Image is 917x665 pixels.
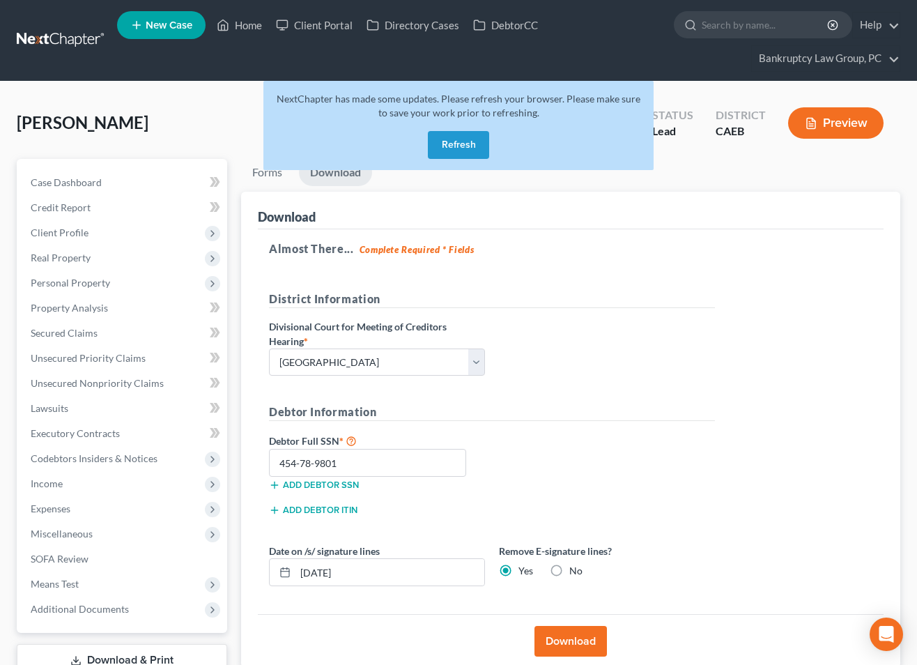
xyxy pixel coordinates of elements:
[31,578,79,590] span: Means Test
[518,564,533,578] label: Yes
[269,480,359,491] button: Add debtor SSN
[702,12,829,38] input: Search by name...
[20,170,227,195] a: Case Dashboard
[31,252,91,263] span: Real Property
[269,13,360,38] a: Client Portal
[31,402,68,414] span: Lawsuits
[20,296,227,321] a: Property Analysis
[20,195,227,220] a: Credit Report
[17,112,148,132] span: [PERSON_NAME]
[428,131,489,159] button: Refresh
[31,528,93,540] span: Miscellaneous
[31,227,88,238] span: Client Profile
[241,159,293,186] a: Forms
[20,546,227,572] a: SOFA Review
[534,626,607,657] button: Download
[31,352,146,364] span: Unsecured Priority Claims
[146,20,192,31] span: New Case
[31,302,108,314] span: Property Analysis
[853,13,900,38] a: Help
[258,208,316,225] div: Download
[269,404,715,421] h5: Debtor Information
[31,553,88,565] span: SOFA Review
[269,291,715,308] h5: District Information
[716,107,766,123] div: District
[262,432,492,449] label: Debtor Full SSN
[31,477,63,489] span: Income
[20,421,227,446] a: Executory Contracts
[269,544,380,558] label: Date on /s/ signature lines
[870,618,903,651] div: Open Intercom Messenger
[277,93,640,119] span: NextChapter has made some updates. Please refresh your browser. Please make sure to save your wor...
[569,564,583,578] label: No
[31,377,164,389] span: Unsecured Nonpriority Claims
[269,449,466,477] input: XXX-XX-XXXX
[20,396,227,421] a: Lawsuits
[269,319,485,349] label: Divisional Court for Meeting of Creditors Hearing
[360,244,475,255] strong: Complete Required * Fields
[269,505,357,516] button: Add debtor ITIN
[31,277,110,289] span: Personal Property
[20,346,227,371] a: Unsecured Priority Claims
[652,107,693,123] div: Status
[210,13,269,38] a: Home
[31,176,102,188] span: Case Dashboard
[31,201,91,213] span: Credit Report
[20,371,227,396] a: Unsecured Nonpriority Claims
[716,123,766,139] div: CAEB
[295,559,484,586] input: MM/DD/YYYY
[31,452,157,464] span: Codebtors Insiders & Notices
[752,46,900,71] a: Bankruptcy Law Group, PC
[652,123,693,139] div: Lead
[499,544,715,558] label: Remove E-signature lines?
[466,13,545,38] a: DebtorCC
[788,107,884,139] button: Preview
[269,240,872,257] h5: Almost There...
[31,603,129,615] span: Additional Documents
[31,327,98,339] span: Secured Claims
[31,427,120,439] span: Executory Contracts
[360,13,466,38] a: Directory Cases
[31,503,70,514] span: Expenses
[20,321,227,346] a: Secured Claims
